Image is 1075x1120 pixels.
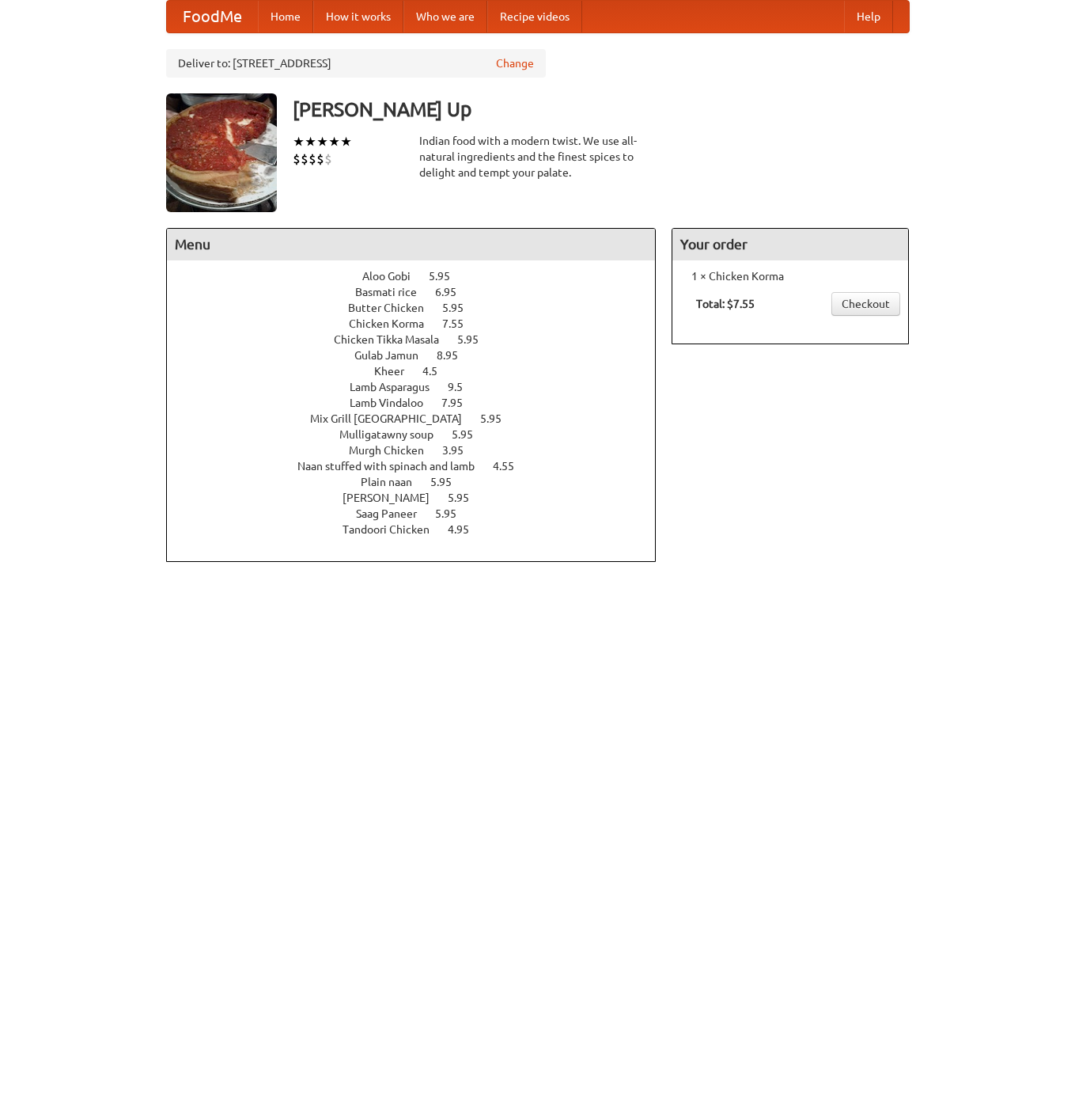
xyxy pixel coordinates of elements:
[348,302,493,314] a: Butter Chicken 5.95
[349,317,440,330] span: Chicken Korma
[356,507,433,520] span: Saag Paneer
[343,492,445,504] span: [PERSON_NAME]
[316,133,328,150] li: ★
[350,381,492,393] a: Lamb Asparagus 9.5
[361,476,481,488] a: Plain naan 5.95
[166,93,277,212] img: angular.jpg
[308,150,316,168] li: $
[301,150,308,168] li: $
[293,93,910,125] h3: [PERSON_NAME] Up
[441,397,479,409] span: 7.95
[350,397,439,409] span: Lamb Vindaloo
[448,381,479,393] span: 9.5
[167,229,656,260] h4: Menu
[356,507,486,520] a: Saag Paneer 5.95
[340,133,352,150] li: ★
[297,460,543,473] a: Naan stuffed with spinach and lamb 4.55
[334,333,508,346] a: Chicken Tikka Masala 5.95
[362,270,479,283] a: Aloo Gobi 5.95
[437,349,474,362] span: 8.95
[343,523,445,536] span: Tandoori Chicken
[328,133,340,150] li: ★
[339,428,502,441] a: Mulligatawny soup 5.95
[313,1,403,32] a: How it works
[457,333,494,346] span: 5.95
[349,444,440,457] span: Murgh Chicken
[696,298,755,310] b: Total: $7.55
[496,55,534,71] a: Change
[680,268,900,284] li: 1 × Chicken Korma
[343,523,498,536] a: Tandoori Chicken 4.95
[334,333,455,346] span: Chicken Tikka Masala
[350,381,445,393] span: Lamb Asparagus
[293,150,301,168] li: $
[831,292,900,316] a: Checkout
[316,150,324,168] li: $
[339,428,449,441] span: Mulligatawny soup
[348,302,440,314] span: Butter Chicken
[442,317,479,330] span: 7.55
[310,412,531,425] a: Mix Grill [GEOGRAPHIC_DATA] 5.95
[166,49,546,78] div: Deliver to: [STREET_ADDRESS]
[442,444,479,457] span: 3.95
[435,507,472,520] span: 5.95
[374,365,467,378] a: Kheer 4.5
[374,365,420,378] span: Kheer
[349,444,493,457] a: Murgh Chicken 3.95
[355,286,486,298] a: Basmati rice 6.95
[297,460,490,473] span: Naan stuffed with spinach and lamb
[487,1,582,32] a: Recipe videos
[354,349,487,362] a: Gulab Jamun 8.95
[293,133,305,150] li: ★
[403,1,487,32] a: Who we are
[349,317,493,330] a: Chicken Korma 7.55
[362,270,426,283] span: Aloo Gobi
[442,302,479,314] span: 5.95
[844,1,893,32] a: Help
[429,270,466,283] span: 5.95
[448,523,485,536] span: 4.95
[343,492,498,504] a: [PERSON_NAME] 5.95
[258,1,313,32] a: Home
[452,428,489,441] span: 5.95
[350,397,492,409] a: Lamb Vindaloo 7.95
[430,476,467,488] span: 5.95
[493,460,530,473] span: 4.55
[480,412,517,425] span: 5.95
[361,476,428,488] span: Plain naan
[324,150,332,168] li: $
[167,1,258,32] a: FoodMe
[354,349,434,362] span: Gulab Jamun
[435,286,472,298] span: 6.95
[448,492,485,504] span: 5.95
[305,133,316,150] li: ★
[310,412,478,425] span: Mix Grill [GEOGRAPHIC_DATA]
[419,133,657,180] div: Indian food with a modern twist. We use all-natural ingredients and the finest spices to delight ...
[672,229,908,260] h4: Your order
[355,286,433,298] span: Basmati rice
[422,365,453,378] span: 4.5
